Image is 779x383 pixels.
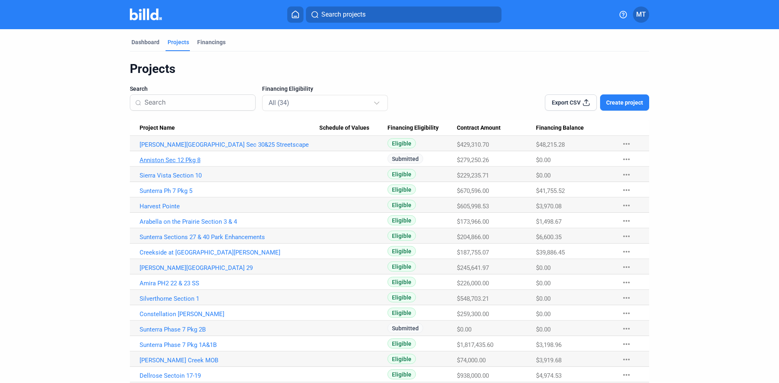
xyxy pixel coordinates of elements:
a: Creekside at [GEOGRAPHIC_DATA][PERSON_NAME] [140,249,319,256]
span: $229,235.71 [457,172,489,179]
span: Eligible [387,231,416,241]
mat-icon: more_horiz [622,154,631,164]
span: $548,703.21 [457,295,489,302]
a: [PERSON_NAME][GEOGRAPHIC_DATA] 29 [140,264,319,272]
span: Project Name [140,124,175,132]
div: Contract Amount [457,124,536,132]
div: Project Name [140,124,319,132]
span: $226,000.00 [457,280,489,287]
span: $6,600.35 [536,233,562,241]
span: Financing Eligibility [262,85,313,93]
mat-icon: more_horiz [622,170,631,180]
span: $204,866.00 [457,233,489,241]
mat-icon: more_horiz [622,308,631,318]
a: Sunterra Phase 7 Pkg 1A&1B [140,341,319,349]
a: [PERSON_NAME] Creek MOB [140,357,319,364]
span: $1,498.67 [536,218,562,225]
mat-icon: more_horiz [622,293,631,303]
span: Submitted [387,323,423,333]
span: $173,966.00 [457,218,489,225]
span: Eligible [387,369,416,379]
div: Financing Balance [536,124,613,132]
mat-icon: more_horiz [622,324,631,334]
span: $4,974.53 [536,372,562,379]
span: Create project [606,98,643,107]
mat-icon: more_horiz [622,185,631,195]
span: Eligible [387,354,416,364]
span: Search [130,85,148,93]
span: Eligible [387,338,416,349]
span: $0.00 [536,295,551,302]
a: Constellation [PERSON_NAME] [140,310,319,318]
div: Dashboard [131,38,159,46]
mat-icon: more_horiz [622,139,631,149]
span: $74,000.00 [457,357,486,364]
mat-icon: more_horiz [622,355,631,364]
div: Projects [130,61,649,77]
span: Eligible [387,292,416,302]
span: Schedule of Values [319,124,369,132]
span: $605,998.53 [457,203,489,210]
button: Search projects [306,6,501,23]
div: Schedule of Values [319,124,388,132]
span: Export CSV [552,98,581,107]
a: Silverthorne Section 1 [140,295,319,302]
span: $3,970.08 [536,203,562,210]
span: $3,198.96 [536,341,562,349]
a: Sunterra Ph 7 Pkg 5 [140,187,319,195]
span: $670,596.00 [457,187,489,195]
span: $39,886.45 [536,249,565,256]
a: Sunterra Sections 27 & 40 Park Enhancements [140,233,319,241]
button: Export CSV [545,94,597,111]
button: MT [633,6,649,23]
a: Sierra Vista Section 10 [140,172,319,179]
span: $279,250.26 [457,156,489,164]
span: $245,641.97 [457,264,489,272]
mat-icon: more_horiz [622,278,631,287]
a: Arabella on the Prairie Section 3 & 4 [140,218,319,225]
span: $0.00 [536,280,551,287]
div: Financings [197,38,226,46]
a: Sunterra Phase 7 Pkg 2B [140,326,319,333]
a: Dellrose Sectoin 17-19 [140,372,319,379]
a: [PERSON_NAME][GEOGRAPHIC_DATA] Sec 30&25 Streetscape [140,141,319,148]
mat-icon: more_horiz [622,201,631,210]
span: MT [636,10,646,19]
span: Eligible [387,308,416,318]
span: $0.00 [536,156,551,164]
span: $41,755.52 [536,187,565,195]
span: $48,215.28 [536,141,565,148]
img: Billd Company Logo [130,9,162,20]
span: $0.00 [536,264,551,272]
span: Eligible [387,138,416,148]
a: Amira PH2 22 & 23 SS [140,280,319,287]
a: Harvest Pointe [140,203,319,210]
span: Contract Amount [457,124,501,132]
span: $0.00 [536,172,551,179]
mat-icon: more_horiz [622,339,631,349]
span: $259,300.00 [457,310,489,318]
div: Projects [168,38,189,46]
span: Eligible [387,277,416,287]
span: Eligible [387,261,416,272]
span: Eligible [387,200,416,210]
span: Eligible [387,169,416,179]
span: Eligible [387,215,416,225]
span: Financing Eligibility [387,124,439,132]
div: Financing Eligibility [387,124,456,132]
span: $1,817,435.60 [457,341,493,349]
span: $3,919.68 [536,357,562,364]
span: $0.00 [536,326,551,333]
mat-icon: more_horiz [622,262,631,272]
span: Eligible [387,246,416,256]
span: Financing Balance [536,124,584,132]
span: Search projects [321,10,366,19]
button: Create project [600,94,649,111]
a: Anniston Sec 12 Pkg 8 [140,156,319,164]
span: $187,755.07 [457,249,489,256]
mat-icon: more_horiz [622,370,631,380]
mat-icon: more_horiz [622,216,631,226]
span: Eligible [387,184,416,195]
mat-select-trigger: All (34) [269,99,289,107]
span: $938,000.00 [457,372,489,379]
